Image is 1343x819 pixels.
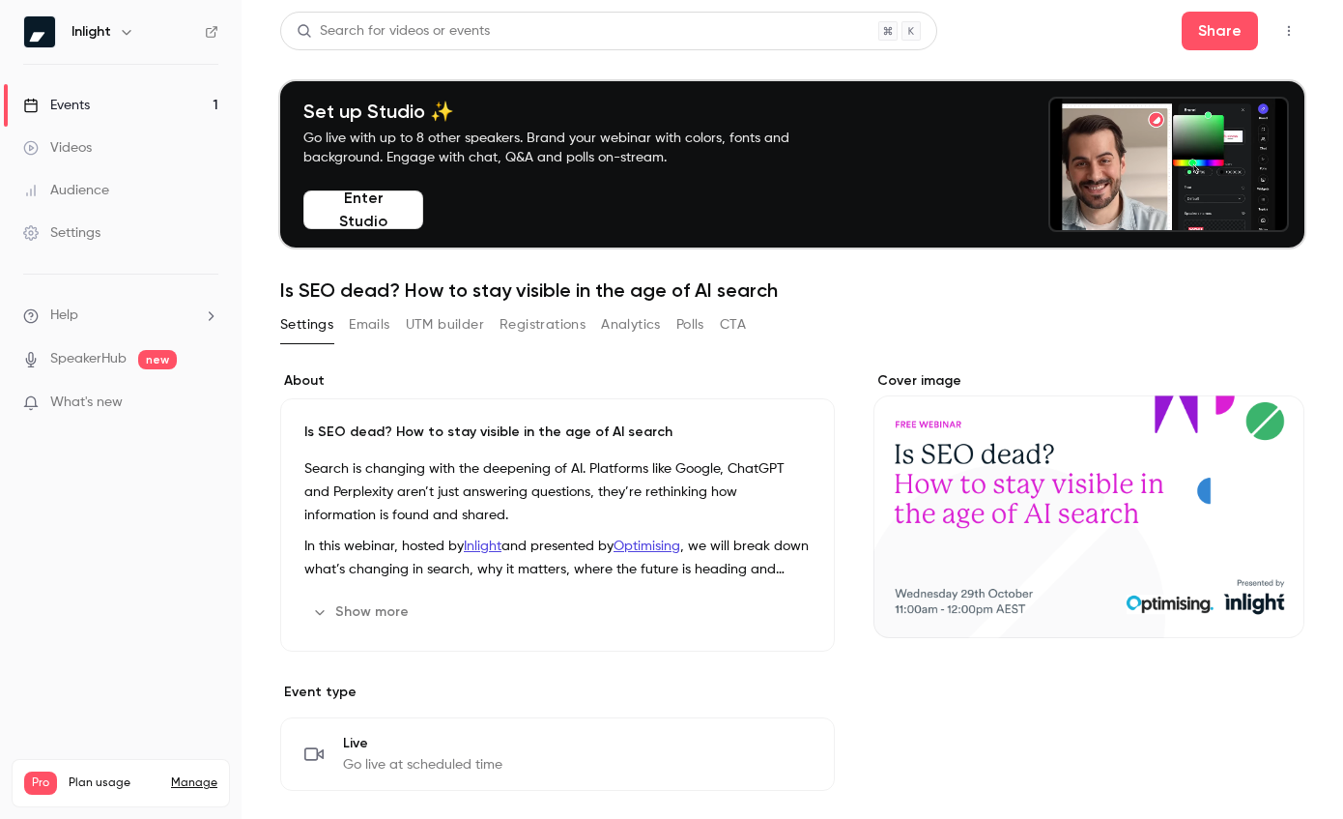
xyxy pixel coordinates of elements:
[23,96,90,115] div: Events
[304,597,420,628] button: Show more
[50,393,123,413] span: What's new
[297,21,490,42] div: Search for videos or events
[720,309,746,340] button: CTA
[304,535,811,581] p: In this webinar, hosted by and presented by , we will break down what’s changing in search, why i...
[343,734,502,753] span: Live
[23,181,109,200] div: Audience
[280,683,835,702] p: Event type
[464,540,501,553] a: Inlight
[601,309,661,340] button: Analytics
[280,371,835,391] label: About
[23,138,92,158] div: Videos
[69,775,159,791] span: Plan usage
[71,22,111,42] h6: Inlight
[303,100,835,123] h4: Set up Studio ✨
[24,772,57,795] span: Pro
[349,309,389,340] button: Emails
[1182,12,1258,50] button: Share
[406,309,484,340] button: UTM builder
[23,306,218,326] li: help-dropdown-opener
[50,306,78,326] span: Help
[676,309,704,340] button: Polls
[304,423,811,442] p: Is SEO dead? How to stay visible in the age of AI search
[614,540,680,553] a: Optimising
[303,129,835,167] p: Go live with up to 8 other speakers. Brand your webinar with colors, fonts and background. Engage...
[873,371,1304,391] label: Cover image
[343,755,502,775] span: Go live at scheduled time
[500,309,586,340] button: Registrations
[873,371,1304,638] section: Cover image
[138,350,177,369] span: new
[280,278,1304,302] h1: Is SEO dead? How to stay visible in the age of AI search
[23,223,100,243] div: Settings
[280,309,333,340] button: Settings
[171,775,217,791] a: Manage
[24,16,55,47] img: Inlight
[303,190,423,229] button: Enter Studio
[304,457,811,527] p: Search is changing with the deepening of AI. Platforms like Google, ChatGPT and Perplexity aren’t...
[50,349,127,369] a: SpeakerHub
